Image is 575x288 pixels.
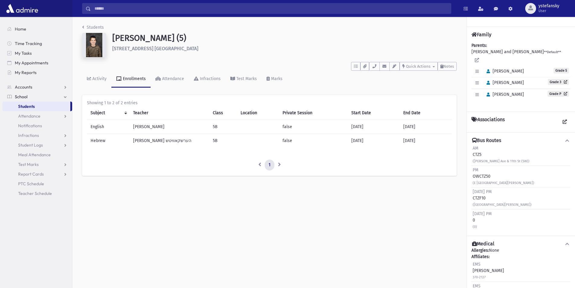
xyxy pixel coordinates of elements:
[2,68,72,77] a: My Reports
[5,2,40,15] img: AdmirePro
[548,91,569,97] a: Grade P
[112,46,457,51] h6: [STREET_ADDRESS] [GEOGRAPHIC_DATA]
[2,121,72,131] a: Notifications
[209,134,237,148] td: 5B
[473,225,477,229] small: (0)
[18,104,35,109] span: Students
[87,134,129,148] td: Hebrew
[473,181,534,185] small: (E [GEOGRAPHIC_DATA][PERSON_NAME])
[265,160,274,170] a: 1
[2,92,72,102] a: School
[471,254,490,259] b: Affiliates:
[82,24,104,33] nav: breadcrumb
[473,159,529,163] small: ([PERSON_NAME] Ave & 11th St (SW))
[129,134,209,148] td: [PERSON_NAME] הערשקאוויטש
[471,241,570,247] button: Medical
[87,100,452,106] div: Showing 1 to 2 of 2 entries
[554,68,569,73] span: Grade 5
[237,106,279,120] th: Location
[129,120,209,134] td: [PERSON_NAME]
[471,43,487,48] b: Parents:
[2,131,72,140] a: Infractions
[473,167,534,186] div: OWCTZ50
[473,262,481,267] span: EMS
[400,106,452,120] th: End Date
[400,134,452,148] td: [DATE]
[406,64,430,69] span: Quick Actions
[471,117,505,128] h4: Associations
[82,25,104,30] a: Students
[225,71,262,88] a: Test Marks
[279,134,347,148] td: false
[15,60,48,66] span: My Appointments
[18,133,39,138] span: Infractions
[2,189,72,198] a: Teacher Schedule
[91,3,451,14] input: Search
[2,48,72,58] a: My Tasks
[473,203,532,207] small: ([GEOGRAPHIC_DATA][PERSON_NAME])
[111,71,151,88] a: Enrollments
[15,26,26,32] span: Home
[348,106,400,120] th: Start Date
[262,71,287,88] a: Marks
[279,120,347,134] td: false
[189,71,225,88] a: Infractions
[270,76,283,81] div: Marks
[472,138,501,144] h4: Bus Routes
[538,4,559,8] span: ystefansky
[18,171,44,177] span: Report Cards
[18,113,40,119] span: Attendance
[473,189,532,208] div: CTZF10
[484,80,524,85] span: [PERSON_NAME]
[473,145,529,164] div: CTZ5
[348,134,400,148] td: [DATE]
[122,76,146,81] div: Enrollments
[87,106,129,120] th: Subject
[548,79,569,85] a: Grade 3
[82,71,111,88] a: Activity
[209,120,237,134] td: 5B
[87,120,129,134] td: English
[129,106,209,120] th: Teacher
[471,248,489,253] b: Allergies:
[279,106,347,120] th: Private Session
[18,191,52,196] span: Teacher Schedule
[443,64,454,69] span: Notes
[18,123,42,128] span: Notifications
[2,160,72,169] a: Test Marks
[161,76,184,81] div: Attendance
[538,8,559,13] span: User
[473,261,504,280] div: [PERSON_NAME]
[2,111,72,121] a: Attendance
[15,70,37,75] span: My Reports
[2,179,72,189] a: PTC Schedule
[473,146,478,151] span: AM
[18,162,39,167] span: Test Marks
[18,181,44,186] span: PTC Schedule
[471,32,491,37] h4: Family
[471,42,570,107] div: [PERSON_NAME] and [PERSON_NAME]
[473,167,478,173] span: PM
[473,211,492,216] span: [DATE] PM
[2,24,72,34] a: Home
[438,62,457,71] button: Notes
[473,211,492,230] div: 0
[471,138,570,144] button: Bus Routes
[15,50,32,56] span: My Tasks
[473,275,486,279] small: 370-2127
[235,76,257,81] div: Test Marks
[559,117,570,128] a: View all Associations
[2,39,72,48] a: Time Tracking
[2,102,70,111] a: Students
[2,169,72,179] a: Report Cards
[400,120,452,134] td: [DATE]
[2,150,72,160] a: Meal Attendance
[18,152,51,157] span: Meal Attendance
[484,92,524,97] span: [PERSON_NAME]
[112,33,457,43] h1: [PERSON_NAME] (5)
[473,189,492,194] span: [DATE] PM
[15,41,42,46] span: Time Tracking
[2,140,72,150] a: Student Logs
[91,76,107,81] div: Activity
[472,241,494,247] h4: Medical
